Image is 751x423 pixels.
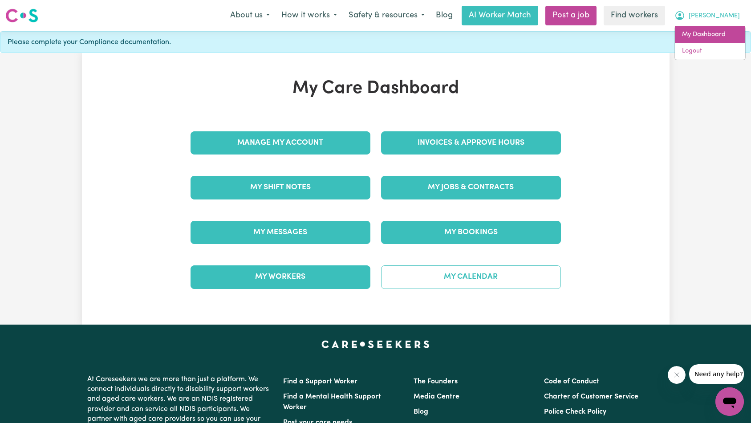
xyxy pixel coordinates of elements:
[668,366,686,384] iframe: Close message
[8,37,171,48] span: Please complete your Compliance documentation.
[689,11,740,21] span: [PERSON_NAME]
[224,6,276,25] button: About us
[191,176,370,199] a: My Shift Notes
[462,6,538,25] a: AI Worker Match
[5,8,38,24] img: Careseekers logo
[191,131,370,155] a: Manage My Account
[604,6,665,25] a: Find workers
[430,6,458,25] a: Blog
[544,378,599,385] a: Code of Conduct
[191,221,370,244] a: My Messages
[689,364,744,384] iframe: Message from company
[674,26,746,60] div: My Account
[191,265,370,289] a: My Workers
[381,265,561,289] a: My Calendar
[5,5,38,26] a: Careseekers logo
[544,393,638,400] a: Charter of Customer Service
[675,26,745,43] a: My Dashboard
[414,393,459,400] a: Media Centre
[414,408,428,415] a: Blog
[414,378,458,385] a: The Founders
[381,176,561,199] a: My Jobs & Contracts
[669,6,746,25] button: My Account
[715,387,744,416] iframe: Button to launch messaging window
[185,78,566,99] h1: My Care Dashboard
[675,43,745,60] a: Logout
[321,341,430,348] a: Careseekers home page
[283,378,357,385] a: Find a Support Worker
[545,6,597,25] a: Post a job
[276,6,343,25] button: How it works
[544,408,606,415] a: Police Check Policy
[381,131,561,155] a: Invoices & Approve Hours
[343,6,430,25] button: Safety & resources
[283,393,381,411] a: Find a Mental Health Support Worker
[381,221,561,244] a: My Bookings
